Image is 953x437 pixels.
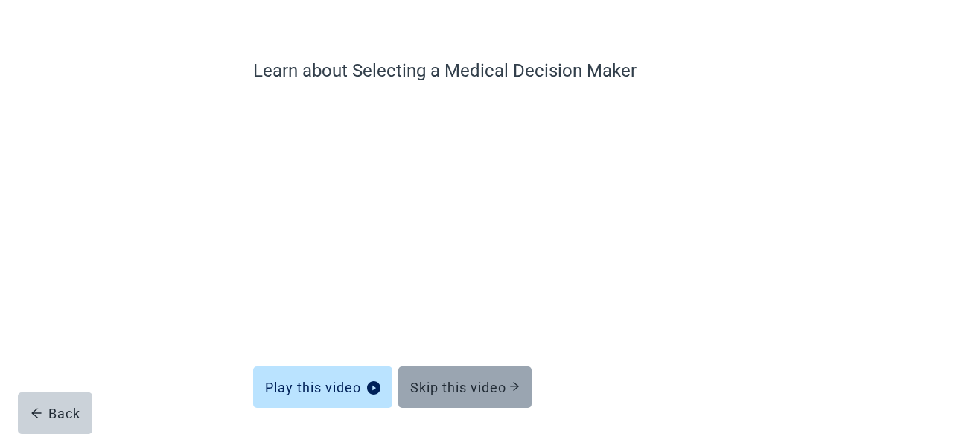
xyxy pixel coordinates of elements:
[31,407,42,419] span: arrow-left
[253,366,392,408] button: Play this videoplay-circle
[31,406,80,421] div: Back
[253,99,700,334] iframe: Medical Decision Makers
[410,380,520,395] div: Skip this video
[265,380,380,395] div: Play this video
[253,57,700,84] label: Learn about Selecting a Medical Decision Maker
[367,381,380,395] span: play-circle
[18,392,92,434] button: arrow-leftBack
[398,366,532,408] button: Skip this video arrow-right
[509,381,520,392] span: arrow-right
